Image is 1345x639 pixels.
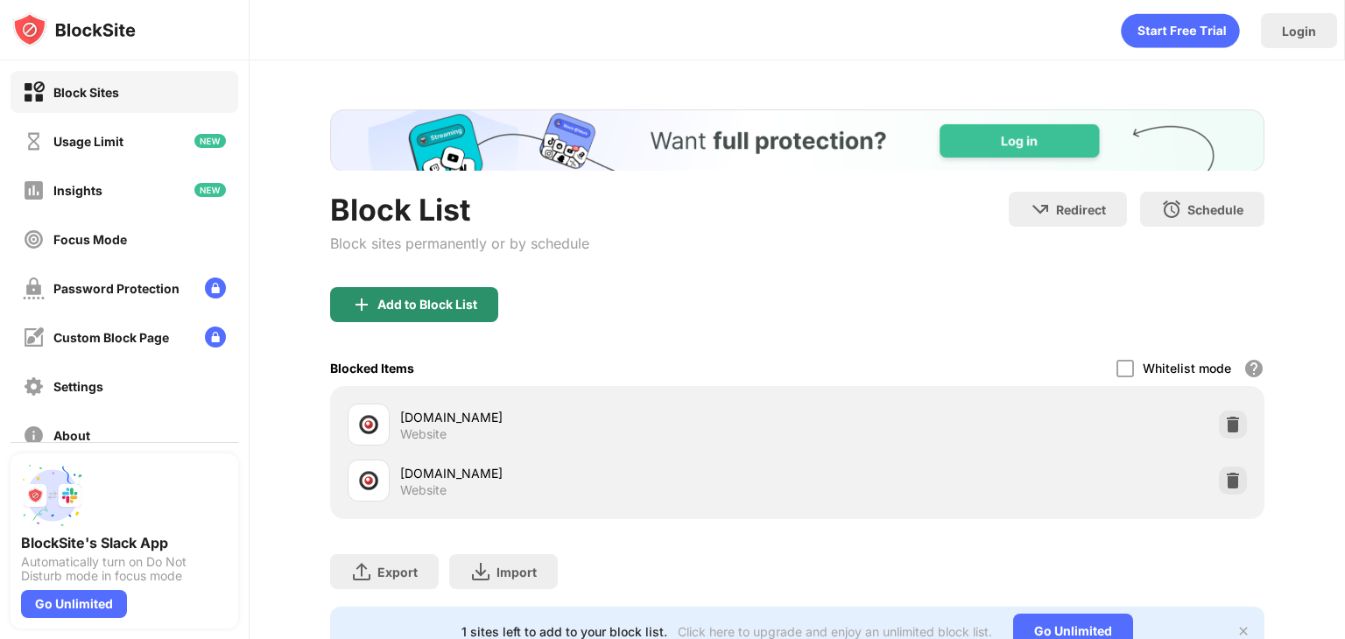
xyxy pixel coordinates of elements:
[1282,24,1316,39] div: Login
[461,624,667,639] div: 1 sites left to add to your block list.
[21,555,228,583] div: Automatically turn on Do Not Disturb mode in focus mode
[53,330,169,345] div: Custom Block Page
[21,464,84,527] img: push-slack.svg
[1056,202,1106,217] div: Redirect
[53,232,127,247] div: Focus Mode
[377,565,418,579] div: Export
[194,183,226,197] img: new-icon.svg
[1236,624,1250,638] img: x-button.svg
[53,281,180,296] div: Password Protection
[12,12,136,47] img: logo-blocksite.svg
[23,179,45,201] img: insights-off.svg
[194,134,226,148] img: new-icon.svg
[21,590,127,618] div: Go Unlimited
[53,85,119,100] div: Block Sites
[21,534,228,551] div: BlockSite's Slack App
[53,134,123,149] div: Usage Limit
[358,414,379,435] img: favicons
[23,228,45,250] img: focus-off.svg
[400,482,447,498] div: Website
[330,109,1264,171] iframe: Banner
[330,361,414,376] div: Blocked Items
[1143,361,1231,376] div: Whitelist mode
[23,376,45,397] img: settings-off.svg
[53,183,102,198] div: Insights
[377,298,477,312] div: Add to Block List
[330,192,589,228] div: Block List
[53,428,90,443] div: About
[23,81,45,103] img: block-on.svg
[205,327,226,348] img: lock-menu.svg
[358,470,379,491] img: favicons
[400,426,447,442] div: Website
[330,235,589,252] div: Block sites permanently or by schedule
[400,464,797,482] div: [DOMAIN_NAME]
[205,277,226,298] img: lock-menu.svg
[496,565,537,579] div: Import
[53,379,103,394] div: Settings
[23,425,45,446] img: about-off.svg
[400,408,797,426] div: [DOMAIN_NAME]
[23,327,45,348] img: customize-block-page-off.svg
[1187,202,1243,217] div: Schedule
[1121,13,1240,48] div: animation
[678,624,992,639] div: Click here to upgrade and enjoy an unlimited block list.
[23,277,45,299] img: password-protection-off.svg
[23,130,45,152] img: time-usage-off.svg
